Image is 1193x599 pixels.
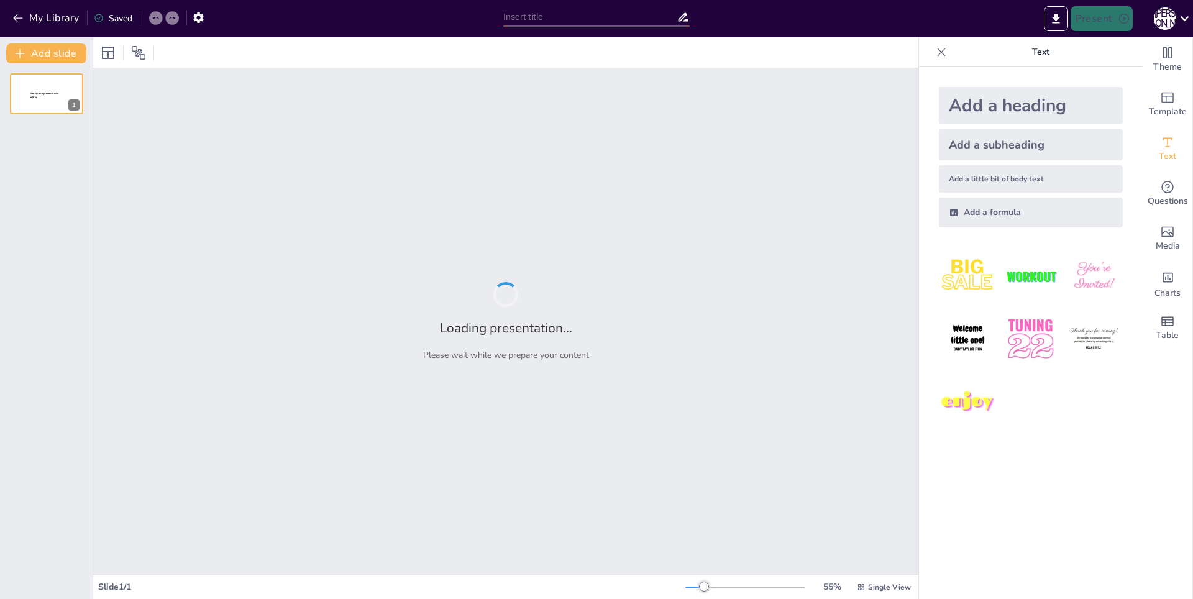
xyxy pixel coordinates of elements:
[503,8,677,26] input: Insert title
[1154,7,1176,30] div: Д [PERSON_NAME]
[939,87,1123,124] div: Add a heading
[939,129,1123,160] div: Add a subheading
[1149,105,1187,119] span: Template
[1159,150,1176,163] span: Text
[94,12,132,24] div: Saved
[6,43,86,63] button: Add slide
[1153,60,1182,74] span: Theme
[1002,247,1059,305] img: 2.jpeg
[131,45,146,60] span: Position
[939,247,997,305] img: 1.jpeg
[1143,306,1192,350] div: Add a table
[1143,261,1192,306] div: Add charts and graphs
[1156,329,1179,342] span: Table
[939,310,997,368] img: 4.jpeg
[1143,127,1192,171] div: Add text boxes
[68,99,80,111] div: 1
[939,373,997,431] img: 7.jpeg
[98,581,685,593] div: Slide 1 / 1
[440,319,572,337] h2: Loading presentation...
[1143,82,1192,127] div: Add ready made slides
[10,73,83,114] div: 1
[1154,286,1181,300] span: Charts
[1143,216,1192,261] div: Add images, graphics, shapes or video
[423,349,589,361] p: Please wait while we prepare your content
[1143,37,1192,82] div: Change the overall theme
[939,165,1123,193] div: Add a little bit of body text
[9,8,85,28] button: My Library
[1044,6,1068,31] button: Export to PowerPoint
[1002,310,1059,368] img: 5.jpeg
[1065,247,1123,305] img: 3.jpeg
[30,92,58,99] span: Sendsteps presentation editor
[1154,6,1176,31] button: Д [PERSON_NAME]
[1071,6,1133,31] button: Present
[1065,310,1123,368] img: 6.jpeg
[98,43,118,63] div: Layout
[1156,239,1180,253] span: Media
[817,581,847,593] div: 55 %
[868,582,911,592] span: Single View
[1143,171,1192,216] div: Get real-time input from your audience
[1148,194,1188,208] span: Questions
[939,198,1123,227] div: Add a formula
[951,37,1130,67] p: Text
